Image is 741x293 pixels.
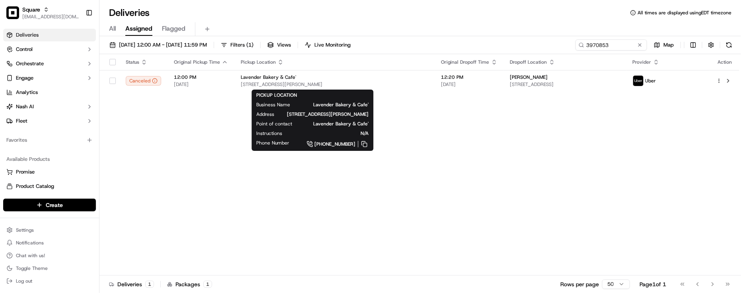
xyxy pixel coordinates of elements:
[716,59,733,65] div: Action
[135,78,145,88] button: Start new chat
[3,72,96,84] button: Engage
[126,59,139,65] span: Status
[257,121,292,127] span: Point of contact
[16,46,33,53] span: Control
[3,134,96,146] div: Favorites
[510,81,620,88] span: [STREET_ADDRESS]
[575,39,647,51] input: Type to search
[277,41,291,49] span: Views
[3,166,96,178] button: Promise
[106,39,211,51] button: [DATE] 12:00 AM - [DATE] 11:59 PM
[303,102,369,108] span: Lavender Bakery & Cafe'
[16,265,48,272] span: Toggle Theme
[3,100,96,113] button: Nash AI
[109,280,154,288] div: Deliveries
[295,130,369,137] span: N/A
[126,76,161,86] button: Canceled
[217,39,257,51] button: Filters(1)
[56,135,96,141] a: Powered byPylon
[16,117,27,125] span: Fleet
[645,78,656,84] span: Uber
[64,112,131,127] a: 💻API Documentation
[638,10,731,16] span: All times are displayed using EDT timezone
[21,51,143,60] input: Got a question? Start typing here...
[287,111,369,117] span: [STREET_ADDRESS][PERSON_NAME]
[22,6,40,14] button: Square
[246,41,253,49] span: ( 1 )
[5,112,64,127] a: 📗Knowledge Base
[27,76,131,84] div: Start new chat
[6,183,93,190] a: Product Catalog
[79,135,96,141] span: Pylon
[203,281,212,288] div: 1
[663,41,674,49] span: Map
[241,81,429,88] span: [STREET_ADDRESS][PERSON_NAME]
[3,199,96,211] button: Create
[16,115,61,123] span: Knowledge Base
[3,250,96,261] button: Chat with us!
[174,81,228,88] span: [DATE]
[3,43,96,56] button: Control
[3,180,96,193] button: Product Catalog
[16,278,32,284] span: Log out
[22,14,79,20] button: [EMAIL_ADDRESS][DOMAIN_NAME]
[16,227,34,233] span: Settings
[301,39,354,51] button: Live Monitoring
[16,31,39,39] span: Deliveries
[3,115,96,127] button: Fleet
[441,74,497,80] span: 12:20 PM
[167,280,212,288] div: Packages
[16,103,34,110] span: Nash AI
[230,41,253,49] span: Filters
[640,280,666,288] div: Page 1 of 1
[109,6,150,19] h1: Deliveries
[119,41,207,49] span: [DATE] 12:00 AM - [DATE] 11:59 PM
[8,76,22,90] img: 1736555255976-a54dd68f-1ca7-489b-9aae-adbdc363a1c4
[241,74,296,80] span: Lavender Bakery & Cafe'
[441,81,497,88] span: [DATE]
[314,41,351,49] span: Live Monitoring
[125,24,152,33] span: Assigned
[16,183,54,190] span: Product Catalog
[264,39,294,51] button: Views
[145,281,154,288] div: 1
[3,237,96,248] button: Notifications
[257,130,283,137] span: Instructions
[441,59,489,65] span: Original Dropoff Time
[3,29,96,41] a: Deliveries
[174,59,220,65] span: Original Pickup Time
[174,74,228,80] span: 12:00 PM
[723,39,735,51] button: Refresh
[75,115,128,123] span: API Documentation
[16,240,44,246] span: Notifications
[8,8,24,24] img: Nash
[8,32,145,45] p: Welcome 👋
[109,24,116,33] span: All
[3,153,96,166] div: Available Products
[16,168,35,176] span: Promise
[257,111,275,117] span: Address
[3,275,96,287] button: Log out
[6,6,19,19] img: Square
[510,59,547,65] span: Dropoff Location
[16,74,33,82] span: Engage
[257,102,291,108] span: Business Name
[46,201,63,209] span: Create
[302,140,369,148] a: [PHONE_NUMBER]
[257,92,297,98] span: PICKUP LOCATION
[3,263,96,274] button: Toggle Theme
[6,168,93,176] a: Promise
[67,116,74,123] div: 💻
[3,86,96,99] a: Analytics
[633,76,643,86] img: uber-new-logo.jpeg
[633,59,651,65] span: Provider
[3,3,82,22] button: SquareSquare[EMAIL_ADDRESS][DOMAIN_NAME]
[16,252,45,259] span: Chat with us!
[162,24,185,33] span: Flagged
[650,39,677,51] button: Map
[3,57,96,70] button: Orchestrate
[510,74,548,80] span: [PERSON_NAME]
